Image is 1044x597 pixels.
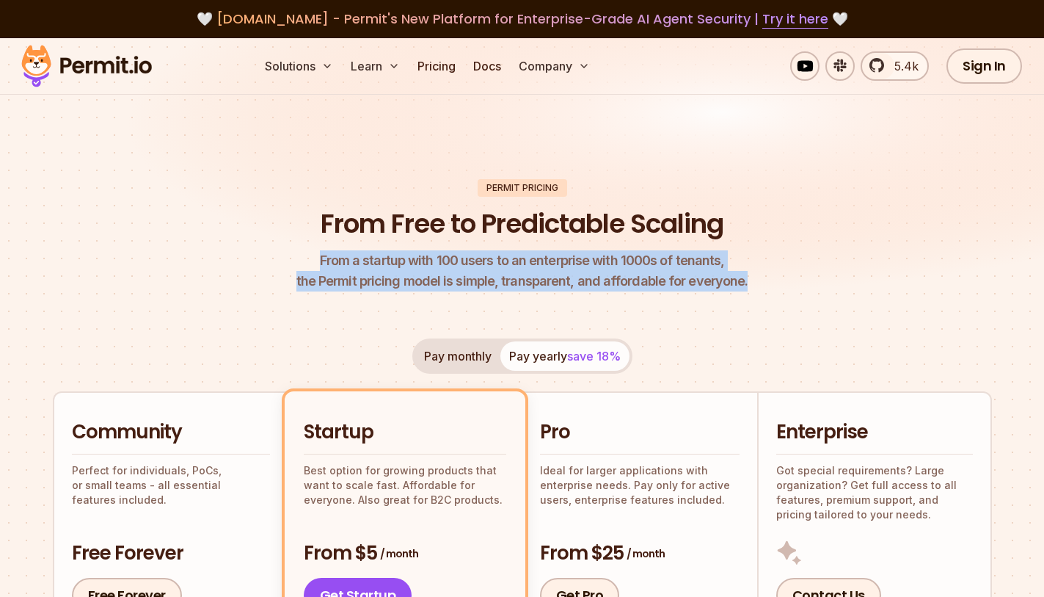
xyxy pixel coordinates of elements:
[35,9,1009,29] div: 🤍 🤍
[296,250,748,271] span: From a startup with 100 users to an enterprise with 1000s of tenants,
[72,419,270,446] h2: Community
[467,51,507,81] a: Docs
[415,341,500,371] button: Pay monthly
[540,419,740,446] h2: Pro
[72,463,270,507] p: Perfect for individuals, PoCs, or small teams - all essential features included.
[513,51,596,81] button: Company
[304,419,506,446] h2: Startup
[886,57,919,75] span: 5.4k
[72,540,270,567] h3: Free Forever
[304,463,506,507] p: Best option for growing products that want to scale fast. Affordable for everyone. Also great for...
[861,51,929,81] a: 5.4k
[380,546,418,561] span: / month
[776,419,973,446] h2: Enterprise
[776,463,973,522] p: Got special requirements? Large organization? Get full access to all features, premium support, a...
[296,250,748,292] p: the Permit pricing model is simple, transparent, and affordable for everyone.
[304,540,506,567] h3: From $5
[946,48,1022,84] a: Sign In
[345,51,406,81] button: Learn
[216,10,828,28] span: [DOMAIN_NAME] - Permit's New Platform for Enterprise-Grade AI Agent Security |
[412,51,461,81] a: Pricing
[627,546,665,561] span: / month
[321,206,723,242] h1: From Free to Predictable Scaling
[540,540,740,567] h3: From $25
[540,463,740,507] p: Ideal for larger applications with enterprise needs. Pay only for active users, enterprise featur...
[478,179,567,197] div: Permit Pricing
[15,41,158,91] img: Permit logo
[259,51,339,81] button: Solutions
[762,10,828,29] a: Try it here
